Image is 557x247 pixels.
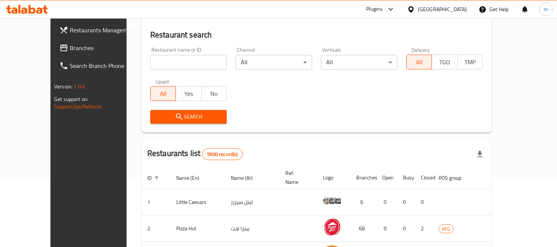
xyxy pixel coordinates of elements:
span: TGO [435,57,454,68]
td: 1 [141,189,170,215]
td: 2 [415,215,433,242]
input: Search for restaurant name or ID.. [150,55,227,70]
span: Branches [70,43,138,52]
span: 1.0.0 [73,82,85,91]
span: m [544,5,548,13]
label: Delivery [412,47,430,52]
span: 9900 record(s) [203,151,242,158]
th: Logo [317,166,350,189]
span: No [204,88,224,99]
span: Ref. Name [285,169,308,186]
td: بيتزا هت [225,215,279,242]
h2: Restaurant search [150,29,483,40]
td: 0 [397,189,415,215]
button: All [150,86,176,101]
span: All [154,88,173,99]
span: Search Branch Phone [70,61,138,70]
span: Restaurants Management [70,26,138,35]
a: Support.OpsPlatform [54,102,101,111]
button: TMP [457,55,483,69]
td: 2 [141,215,170,242]
div: All [236,55,312,70]
a: Restaurants Management [53,21,144,39]
button: All [406,55,432,69]
span: Version: [54,82,72,91]
span: TMP [461,57,480,68]
span: Get support on: [54,94,88,104]
td: 68 [350,215,376,242]
td: Pizza Hut [170,215,225,242]
span: Name (En) [176,173,209,182]
th: Busy [397,166,415,189]
span: Search [156,112,221,121]
button: Yes [176,86,201,101]
span: Yes [179,88,198,99]
a: Branches [53,39,144,57]
td: 0 [415,189,433,215]
button: No [201,86,227,101]
h2: Restaurants list [147,148,243,160]
div: Export file [471,145,489,163]
img: Pizza Hut [323,218,341,236]
span: KFG [439,225,453,233]
span: POS group [439,173,471,182]
td: 0 [397,215,415,242]
a: Search Branch Phone [53,57,144,75]
span: All [410,57,429,68]
td: 0 [376,215,397,242]
th: Branches [350,166,376,189]
span: Name (Ar) [231,173,262,182]
img: Little Caesars [323,191,341,210]
td: Little Caesars [170,189,225,215]
td: 0 [376,189,397,215]
td: ليتل سيزرز [225,189,279,215]
div: Total records count [202,148,242,160]
button: Search [150,110,227,124]
div: [GEOGRAPHIC_DATA] [418,5,467,13]
div: Plugins [366,5,383,14]
th: Open [376,166,397,189]
span: ID [147,173,161,182]
button: TGO [432,55,457,69]
div: All [321,55,397,70]
td: 6 [350,189,376,215]
label: Upsell [155,79,169,84]
th: Closed [415,166,433,189]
